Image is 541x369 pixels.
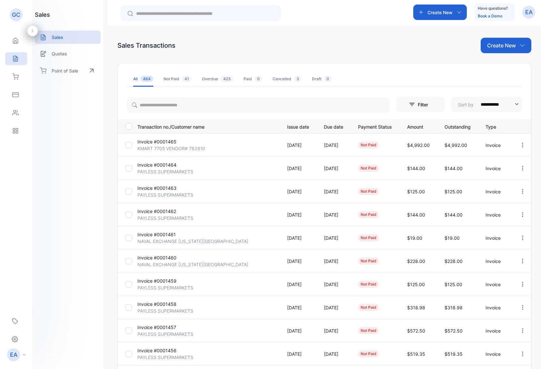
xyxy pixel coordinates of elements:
[287,327,311,334] p: [DATE]
[358,165,379,172] div: not paid
[407,142,430,148] span: $4,992.00
[137,307,193,314] p: PAYLESS SUPERMARKETS
[358,327,379,334] div: not paid
[458,101,474,108] p: Sort by
[407,212,425,218] span: $144.00
[358,304,379,311] div: not paid
[287,122,311,130] p: Issue date
[358,281,379,288] div: not paid
[445,166,463,171] span: $144.00
[358,234,379,241] div: not paid
[407,328,425,334] span: $572.50
[137,231,185,238] p: Invoice #0001461
[273,76,302,82] div: Cancelled
[478,14,502,18] a: Book a Demo
[407,166,425,171] span: $144.00
[486,188,506,195] p: Invoice
[10,351,17,359] p: EA
[137,138,185,145] p: Invoice #0001465
[407,305,425,310] span: $318.98
[481,38,531,53] button: Create New
[312,76,332,82] div: Draft
[445,235,460,241] span: $19.00
[486,327,506,334] p: Invoice
[487,42,516,49] p: Create New
[407,282,425,287] span: $125.00
[117,41,175,50] div: Sales Transactions
[137,185,185,191] p: Invoice #0001463
[445,328,463,334] span: $572.50
[358,257,379,265] div: not paid
[445,351,463,357] span: $519.35
[35,47,101,60] a: Quotes
[358,122,394,130] p: Payment Status
[486,351,506,357] p: Invoice
[445,305,463,310] span: $318.98
[358,141,379,149] div: not paid
[137,168,193,175] p: PAYLESS SUPERMARKETS
[137,208,185,215] p: Invoice #0001462
[35,63,101,78] a: Point of Sale
[164,76,192,82] div: Not Paid
[52,67,78,74] p: Point of Sale
[137,254,185,261] p: Invoice #0001460
[137,284,193,291] p: PAYLESS SUPERMARKETS
[358,188,379,195] div: not paid
[324,165,345,172] p: [DATE]
[137,301,185,307] p: Invoice #0001458
[137,261,248,268] p: NAVAL EXCHANGE [US_STATE][GEOGRAPHIC_DATA]
[137,324,185,331] p: Invoice #0001457
[486,142,506,149] p: Invoice
[427,9,453,16] p: Create New
[486,235,506,241] p: Invoice
[137,191,193,198] p: PAYLESS SUPERMARKETS
[137,347,185,354] p: Invoice #0001456
[287,165,311,172] p: [DATE]
[324,76,332,82] span: 0
[324,142,345,149] p: [DATE]
[35,10,50,19] h1: sales
[486,258,506,265] p: Invoice
[137,145,205,152] p: KMART 7705 VENDOR# 782610
[486,165,506,172] p: Invoice
[478,5,508,12] p: Have questions?
[137,277,185,284] p: Invoice #0001459
[413,5,467,20] button: Create New
[221,76,233,82] span: 423
[287,281,311,288] p: [DATE]
[294,76,302,82] span: 3
[133,76,153,82] div: All
[182,76,192,82] span: 41
[445,282,462,287] span: $125.00
[486,304,506,311] p: Invoice
[522,5,535,20] button: EA
[445,122,473,130] p: Outstanding
[137,215,193,221] p: PAYLESS SUPERMARKETS
[324,327,345,334] p: [DATE]
[287,235,311,241] p: [DATE]
[358,211,379,218] div: not paid
[407,351,425,357] span: $519.35
[445,189,462,194] span: $125.00
[451,97,522,112] button: Sort by
[358,350,379,357] div: not paid
[324,304,345,311] p: [DATE]
[287,188,311,195] p: [DATE]
[137,161,185,168] p: Invoice #0001464
[407,235,422,241] span: $19.00
[324,281,345,288] p: [DATE]
[202,76,233,82] div: Overdue
[137,238,248,245] p: NAVAL EXCHANGE [US_STATE][GEOGRAPHIC_DATA]
[407,122,431,130] p: Amount
[137,331,193,337] p: PAYLESS SUPERMARKETS
[324,211,345,218] p: [DATE]
[525,8,533,16] p: EA
[52,50,67,57] p: Quotes
[244,76,262,82] div: Paid
[486,122,506,130] p: Type
[287,211,311,218] p: [DATE]
[445,258,463,264] span: $228.00
[52,34,63,41] p: Sales
[255,76,262,82] span: 0
[12,11,20,19] p: GC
